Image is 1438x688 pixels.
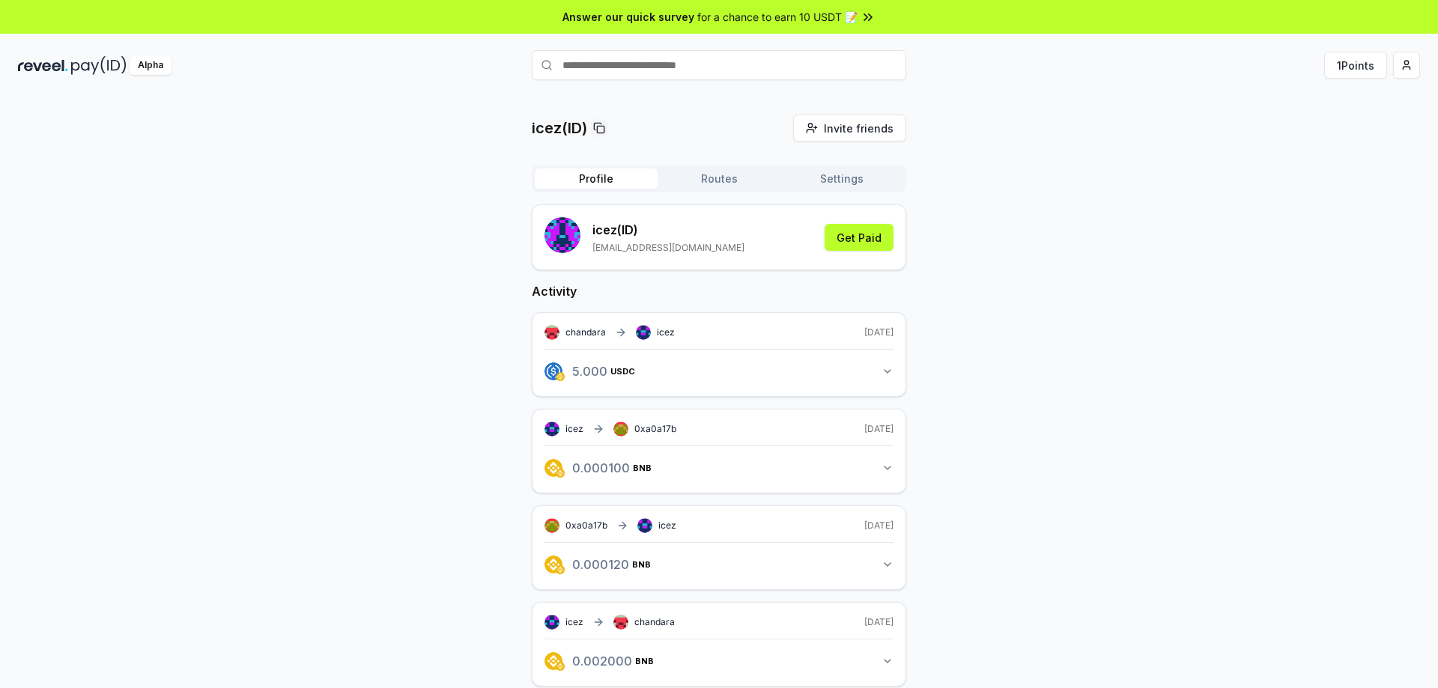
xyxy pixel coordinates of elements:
img: logo.png [556,372,565,381]
button: 1Points [1324,52,1387,79]
span: Answer our quick survey [562,9,694,25]
button: Routes [658,168,780,189]
button: 0.000120BNB [544,552,894,577]
span: [DATE] [864,326,894,338]
span: icez [565,616,583,628]
p: icez (ID) [592,221,744,239]
button: Get Paid [825,224,894,251]
button: Settings [780,168,903,189]
img: logo.png [544,555,562,573]
img: logo.png [544,652,562,670]
span: chandara [565,326,606,338]
span: [DATE] [864,423,894,435]
button: 0.000100BNB [544,455,894,481]
img: logo.png [544,362,562,380]
div: Alpha [130,56,172,75]
p: icez(ID) [532,118,587,138]
span: [DATE] [864,616,894,628]
span: icez [565,423,583,435]
span: for a chance to earn 10 USDT 📝 [697,9,858,25]
span: Invite friends [824,121,894,136]
button: 5.000USDC [544,359,894,384]
span: USDC [610,367,635,376]
img: logo.png [544,459,562,477]
span: 0xa0a17b [634,423,676,434]
span: BNB [635,657,654,666]
span: icez [657,326,675,338]
span: chandara [634,616,675,628]
span: [DATE] [864,520,894,532]
img: logo.png [556,662,565,671]
span: 0xa0a17b [565,520,607,531]
p: [EMAIL_ADDRESS][DOMAIN_NAME] [592,242,744,254]
button: Invite friends [793,115,906,141]
img: logo.png [556,565,565,574]
span: icez [658,520,676,532]
button: 0.002000BNB [544,648,894,674]
img: pay_id [71,56,127,75]
img: logo.png [556,469,565,478]
img: reveel_dark [18,56,68,75]
h2: Activity [532,282,906,300]
button: Profile [535,168,658,189]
